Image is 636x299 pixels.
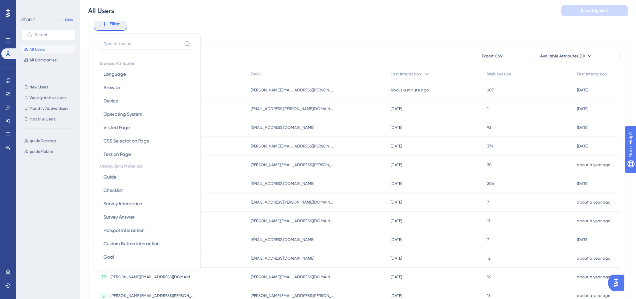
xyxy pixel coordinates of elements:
[98,237,196,250] button: Custom Button Interaction
[577,293,610,298] time: about a year ago
[391,88,429,92] time: about a minute ago
[98,170,196,184] button: Guide
[391,144,402,148] time: [DATE]
[111,274,194,280] span: [PERSON_NAME][EMAIL_ADDRESS][DOMAIN_NAME]
[104,41,181,46] input: Type the value
[21,104,75,112] button: Monthly Active Users
[21,94,75,102] button: Weekly Active Users
[251,181,314,186] span: [EMAIL_ADDRESS][DOMAIN_NAME]
[98,184,196,197] button: Checklist
[251,125,314,130] span: [EMAIL_ADDRESS][DOMAIN_NAME]
[21,115,75,123] button: Inactive Users
[561,5,628,16] button: Save Segment
[487,237,489,242] span: 7
[103,123,130,131] span: Visited Page
[391,181,402,186] time: [DATE]
[103,200,142,208] span: Survey Interaction
[251,106,334,111] span: [EMAIL_ADDRESS][PERSON_NAME][DOMAIN_NAME]
[21,17,35,23] div: PEOPLE
[487,293,490,298] span: 16
[98,134,196,147] button: CSS Selector on Page
[487,71,511,77] span: Web Session
[577,219,610,223] time: about a year ago
[98,197,196,210] button: Survey Interaction
[21,45,75,53] button: All Users
[98,147,196,161] button: Text on Page
[103,137,149,145] span: CSS Selector on Page
[98,121,196,134] button: Visited Page
[94,17,127,31] button: Filter
[29,57,56,63] span: All Companies
[577,275,610,279] time: about a year ago
[540,53,585,59] span: Available Attributes (11)
[103,173,117,181] span: Guide
[103,97,118,105] span: Device
[577,71,607,77] span: First Interaction
[103,240,160,248] span: Custom Button Interaction
[391,256,402,261] time: [DATE]
[487,181,494,186] span: 206
[391,163,402,167] time: [DATE]
[251,237,314,242] span: [EMAIL_ADDRESS][DOMAIN_NAME]
[21,83,75,91] button: New Users
[21,147,79,156] button: guideMobile
[487,87,494,93] span: 207
[577,144,588,148] time: [DATE]
[577,163,610,167] time: about a year ago
[110,20,120,28] span: Filter
[251,200,334,205] span: [EMAIL_ADDRESS][PERSON_NAME][DOMAIN_NAME]
[391,125,402,130] time: [DATE]
[487,143,493,149] span: 379
[251,71,261,77] span: Email
[29,95,66,100] span: Weekly Active Users
[98,161,196,170] span: UserGuiding Materials
[103,266,128,274] span: AI Assistant
[482,53,503,59] span: Export CSV
[98,67,196,81] button: Language
[29,84,48,90] span: New Users
[98,264,196,277] button: AI Assistant
[21,137,79,145] button: guideDesktop
[103,226,145,234] span: Hotspot Interaction
[391,275,402,279] time: [DATE]
[65,17,73,23] span: New
[577,106,588,111] time: [DATE]
[487,218,490,224] span: 17
[391,71,421,77] span: Last Interaction
[487,274,491,280] span: 99
[103,213,135,221] span: Survey Answer
[98,58,196,67] span: Browser Attributes
[391,200,402,205] time: [DATE]
[29,106,68,111] span: Monthly Active Users
[577,181,588,186] time: [DATE]
[21,56,75,64] button: All Companies
[391,293,402,298] time: [DATE]
[103,110,142,118] span: Operating System
[103,83,121,91] span: Browser
[391,106,402,111] time: [DATE]
[103,150,131,158] span: Text on Page
[251,274,334,280] span: [PERSON_NAME][EMAIL_ADDRESS][DOMAIN_NAME]
[487,125,491,130] span: 92
[608,273,628,293] iframe: UserGuiding AI Assistant Launcher
[16,2,42,10] span: Need Help?
[513,51,620,61] button: Available Attributes (11)
[88,6,114,15] div: All Users
[391,237,402,242] time: [DATE]
[581,8,608,13] span: Save Segment
[98,81,196,94] button: Browser
[103,70,126,78] span: Language
[98,107,196,121] button: Operating System
[98,210,196,224] button: Survey Answer
[251,162,334,168] span: [PERSON_NAME][EMAIL_ADDRESS][PERSON_NAME][DOMAIN_NAME]
[35,32,70,37] input: Search
[98,250,196,264] button: Goal
[29,149,53,154] span: guideMobile
[251,143,334,149] span: [PERSON_NAME][EMAIL_ADDRESS][PERSON_NAME][DOMAIN_NAME]
[103,253,114,261] span: Goal
[251,87,334,93] span: [PERSON_NAME][EMAIL_ADDRESS][PERSON_NAME][DOMAIN_NAME]
[98,94,196,107] button: Device
[577,237,588,242] time: [DATE]
[487,162,492,168] span: 30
